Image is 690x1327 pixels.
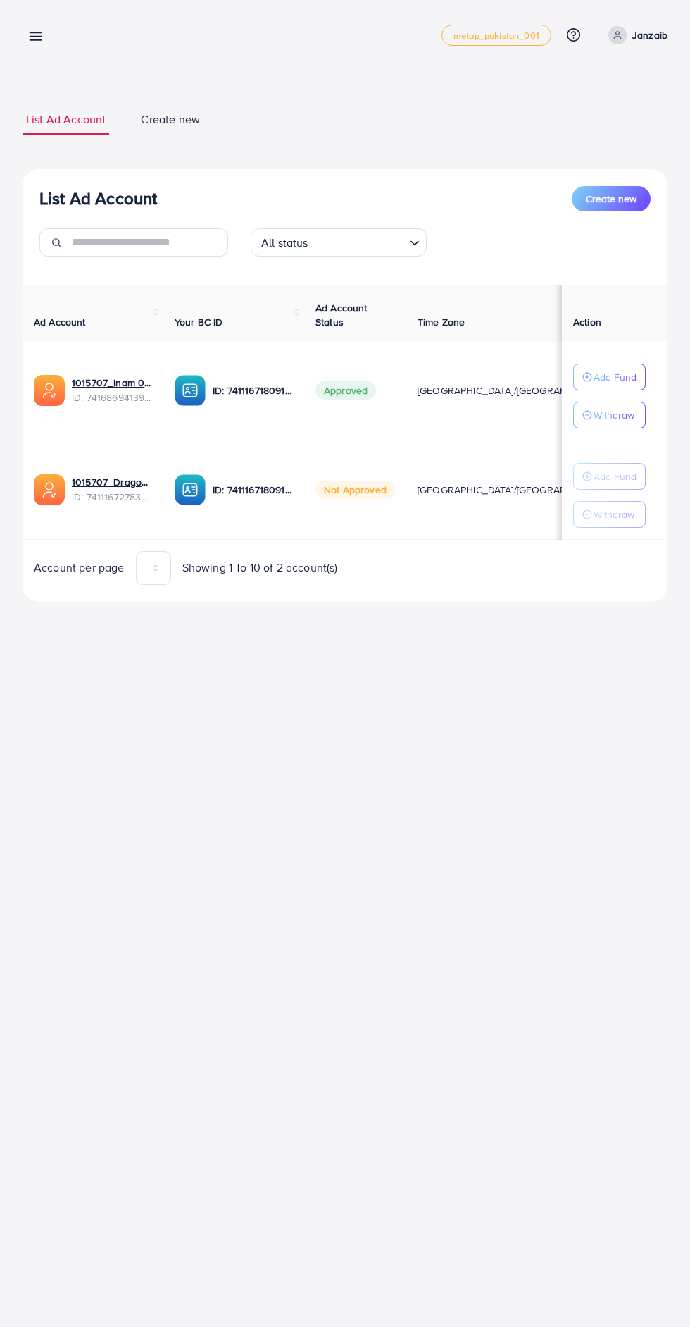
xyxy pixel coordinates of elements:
[258,233,311,253] span: All status
[313,230,404,253] input: Search for option
[213,382,293,399] p: ID: 7411167180911312897
[573,402,646,428] button: Withdraw
[72,376,152,405] div: <span class='underline'>1015707_Inam 089_1726874498808</span></br>7416869413946916881
[175,474,206,505] img: ic-ba-acc.ded83a64.svg
[26,111,106,128] span: List Ad Account
[315,301,368,329] span: Ad Account Status
[572,186,651,211] button: Create new
[34,315,86,329] span: Ad Account
[573,364,646,390] button: Add Fund
[72,490,152,504] span: ID: 7411167278361821200
[72,390,152,405] span: ID: 7416869413946916881
[34,560,125,576] span: Account per page
[453,31,539,40] span: metap_pakistan_001
[213,481,293,498] p: ID: 7411167180911312897
[315,381,376,400] span: Approved
[418,315,465,329] span: Time Zone
[182,560,338,576] span: Showing 1 To 10 of 2 account(s)
[72,376,152,390] a: 1015707_Inam 089_1726874498808
[586,192,636,206] span: Create new
[573,315,601,329] span: Action
[632,27,667,44] p: Janzaib
[141,111,200,128] span: Create new
[594,468,636,485] p: Add Fund
[603,26,667,44] a: Janzaib
[315,481,395,499] span: Not Approved
[175,375,206,406] img: ic-ba-acc.ded83a64.svg
[441,25,551,46] a: metap_pakistan_001
[418,483,613,497] span: [GEOGRAPHIC_DATA]/[GEOGRAPHIC_DATA]
[72,475,152,504] div: <span class='underline'>1015707_Dragonzee shop_1725546850041</span></br>7411167278361821200
[251,228,427,257] div: Search for option
[34,474,65,505] img: ic-ads-acc.e4c84228.svg
[72,475,152,489] a: 1015707_Dragonzee shop_1725546850041
[39,188,157,209] h3: List Ad Account
[418,383,613,397] span: [GEOGRAPHIC_DATA]/[GEOGRAPHIC_DATA]
[573,463,646,490] button: Add Fund
[34,375,65,406] img: ic-ads-acc.e4c84228.svg
[175,315,223,329] span: Your BC ID
[594,369,636,385] p: Add Fund
[594,407,634,424] p: Withdraw
[573,501,646,528] button: Withdraw
[594,506,634,523] p: Withdraw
